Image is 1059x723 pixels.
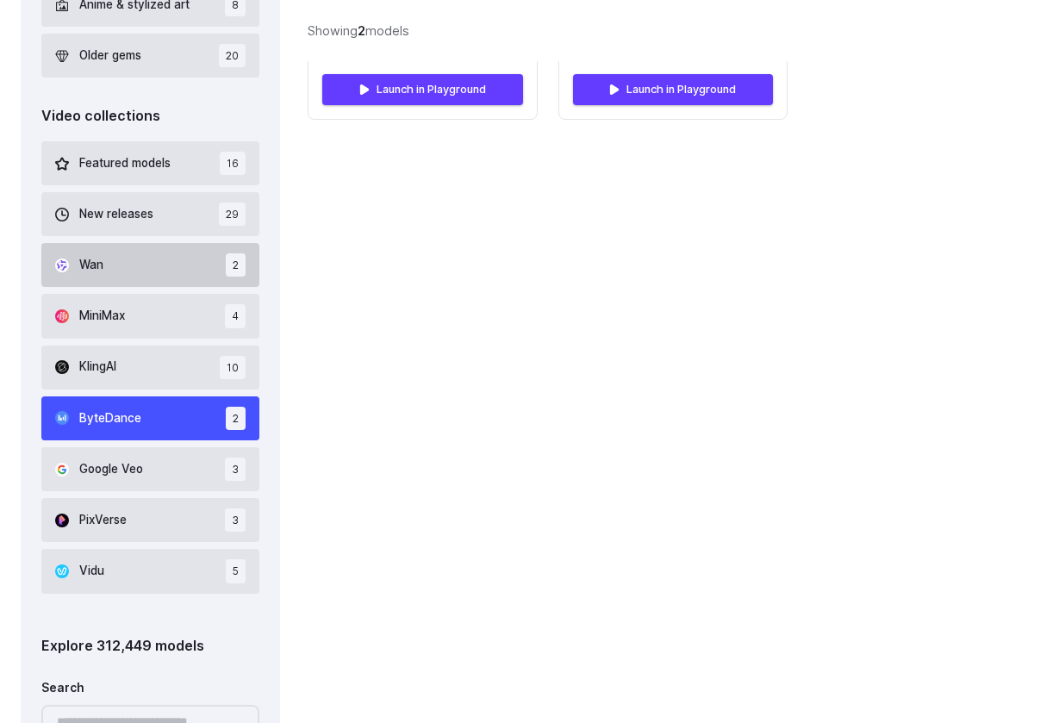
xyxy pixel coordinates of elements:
span: Google Veo [79,460,143,479]
a: Launch in Playground [573,74,774,105]
span: New releases [79,205,153,224]
button: KlingAI 10 [41,346,259,390]
button: Older gems 20 [41,34,259,78]
button: Vidu 5 [41,549,259,593]
span: 29 [219,203,246,226]
span: 3 [225,508,246,532]
span: Vidu [79,562,104,581]
button: Wan 2 [41,243,259,287]
div: Explore 312,449 models [41,635,259,658]
span: Older gems [79,47,141,65]
span: 5 [226,559,246,583]
span: 3 [225,458,246,481]
span: Featured models [79,154,171,173]
span: 16 [220,152,246,175]
button: PixVerse 3 [41,498,259,542]
span: ByteDance [79,409,141,428]
button: Featured models 16 [41,141,259,185]
button: MiniMax 4 [41,294,259,338]
span: 4 [225,304,246,327]
strong: 2 [358,23,365,38]
button: ByteDance 2 [41,396,259,440]
span: 10 [220,356,246,379]
span: Wan [79,256,103,275]
span: 2 [226,407,246,430]
span: MiniMax [79,307,125,326]
a: Launch in Playground [322,74,523,105]
span: 20 [219,44,246,67]
label: Search [41,679,84,698]
div: Video collections [41,105,259,128]
div: Showing models [308,21,409,41]
span: 2 [226,253,246,277]
span: KlingAI [79,358,116,377]
span: PixVerse [79,511,127,530]
button: New releases 29 [41,192,259,236]
button: Google Veo 3 [41,447,259,491]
